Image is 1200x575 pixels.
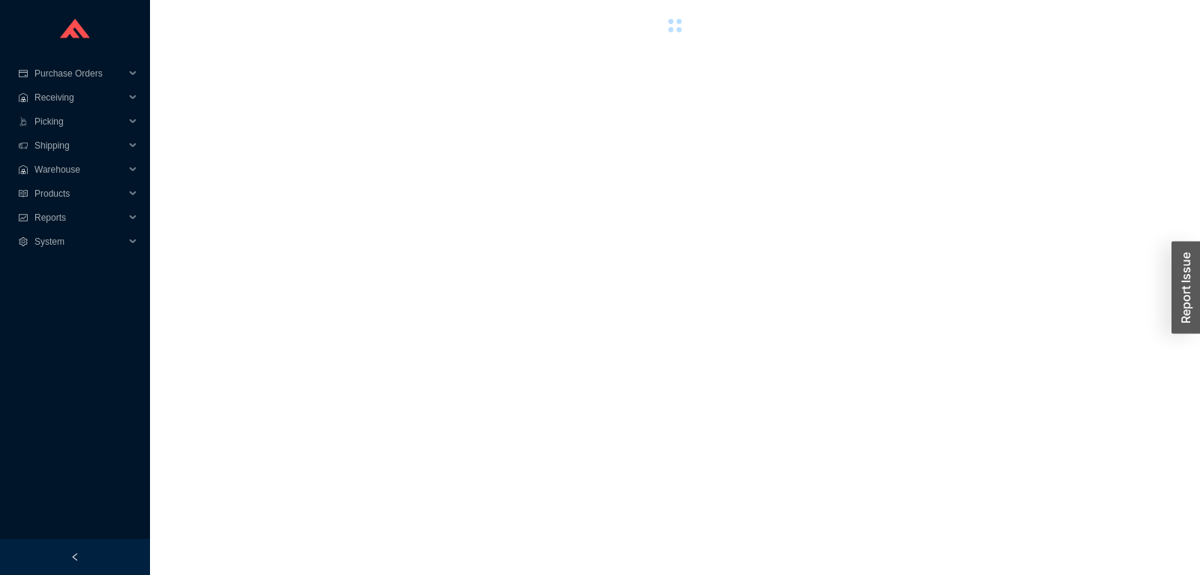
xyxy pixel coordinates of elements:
[34,110,124,134] span: Picking
[18,237,28,246] span: setting
[34,230,124,254] span: System
[18,189,28,198] span: read
[18,69,28,78] span: credit-card
[18,213,28,222] span: fund
[34,182,124,206] span: Products
[34,158,124,182] span: Warehouse
[70,552,79,561] span: left
[34,86,124,110] span: Receiving
[34,62,124,86] span: Purchase Orders
[34,134,124,158] span: Shipping
[34,206,124,230] span: Reports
